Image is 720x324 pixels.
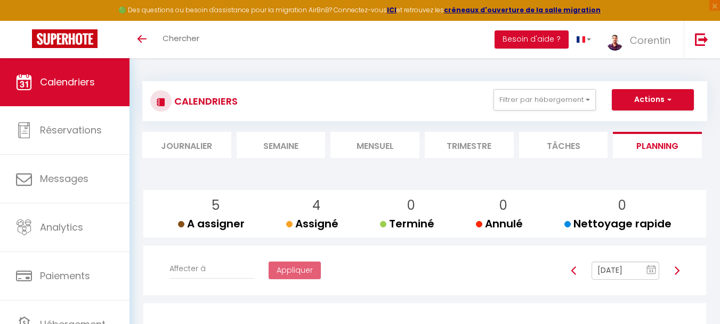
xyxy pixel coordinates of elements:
[484,195,523,216] p: 0
[495,30,569,49] button: Besoin d'aide ?
[295,195,338,216] p: 4
[387,5,397,14] a: ICI
[40,220,83,234] span: Analytics
[612,89,694,110] button: Actions
[187,195,245,216] p: 5
[237,132,326,158] li: Semaine
[425,132,514,158] li: Trimestre
[649,268,654,273] text: 11
[389,195,434,216] p: 0
[570,266,578,275] img: arrow-left3.svg
[330,132,419,158] li: Mensuel
[269,262,321,280] button: Appliquer
[592,262,660,280] input: Select Date
[494,89,596,110] button: Filtrer par hébergement
[155,21,207,58] a: Chercher
[32,29,98,48] img: Super Booking
[380,216,434,231] span: Terminé
[630,34,670,47] span: Corentin
[607,30,623,51] img: ...
[40,269,90,282] span: Paiements
[675,276,712,316] iframe: Chat
[673,266,681,275] img: arrow-right3.svg
[286,216,338,231] span: Assigné
[40,172,88,185] span: Messages
[172,89,238,113] h3: CALENDRIERS
[40,75,95,89] span: Calendriers
[695,33,708,46] img: logout
[613,132,702,158] li: Planning
[142,132,231,158] li: Journalier
[476,216,523,231] span: Annulé
[573,195,672,216] p: 0
[564,216,672,231] span: Nettoyage rapide
[599,21,684,58] a: ... Corentin
[178,216,245,231] span: A assigner
[519,132,608,158] li: Tâches
[444,5,601,14] a: créneaux d'ouverture de la salle migration
[163,33,199,44] span: Chercher
[40,123,102,137] span: Réservations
